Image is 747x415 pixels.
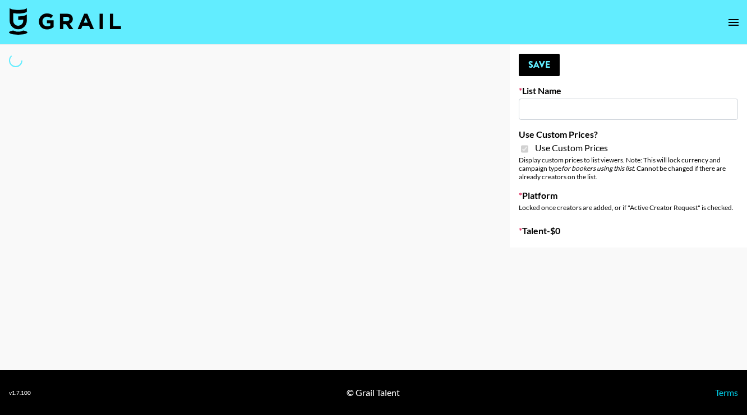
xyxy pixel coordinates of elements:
div: Locked once creators are added, or if "Active Creator Request" is checked. [519,203,738,212]
label: List Name [519,85,738,96]
div: © Grail Talent [347,387,400,398]
label: Use Custom Prices? [519,129,738,140]
label: Talent - $ 0 [519,225,738,236]
div: Display custom prices to list viewers. Note: This will lock currency and campaign type . Cannot b... [519,156,738,181]
label: Platform [519,190,738,201]
img: Grail Talent [9,8,121,35]
button: open drawer [722,11,745,34]
em: for bookers using this list [561,164,634,172]
a: Terms [715,387,738,398]
span: Use Custom Prices [535,142,608,153]
button: Save [519,54,560,76]
div: v 1.7.100 [9,389,31,397]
